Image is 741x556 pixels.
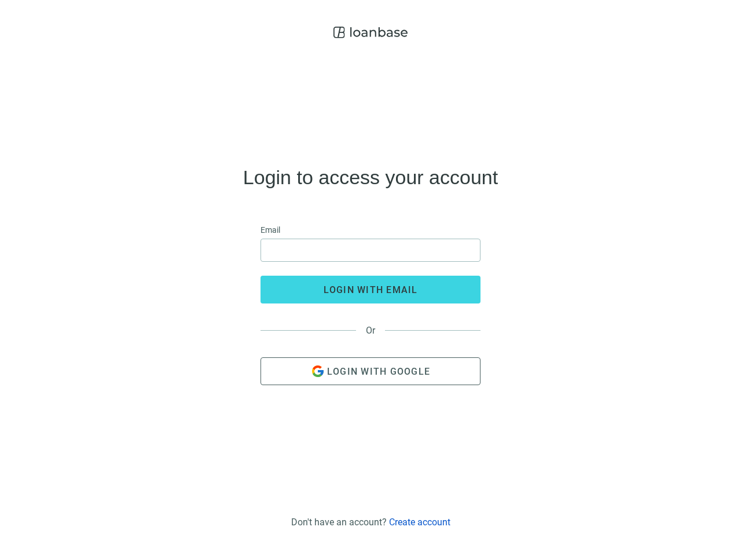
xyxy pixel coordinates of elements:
a: Create account [389,517,450,528]
span: Email [261,224,280,236]
button: Login with Google [261,357,480,385]
h4: Login to access your account [243,168,498,186]
span: Login with Google [327,366,430,377]
span: Or [356,325,385,336]
span: login with email [324,284,418,295]
div: Don't have an account? [291,517,450,528]
button: login with email [261,276,480,303]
